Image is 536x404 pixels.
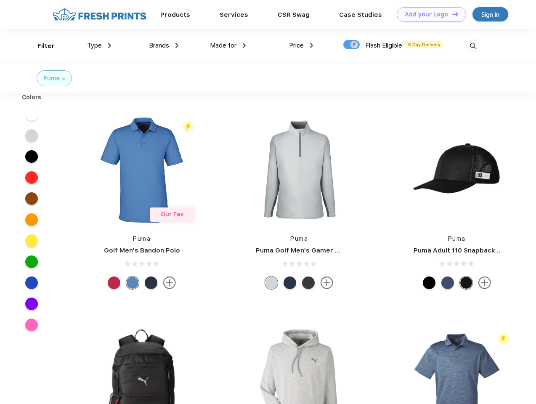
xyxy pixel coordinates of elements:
a: Puma Golf Men's Gamer Golf Quarter-Zip [256,247,389,254]
div: Puma [43,74,60,83]
a: Puma [133,235,151,242]
a: Puma [290,235,308,242]
img: fo%20logo%202.webp [50,7,149,22]
img: more.svg [478,276,491,289]
span: Flash Eligible [365,42,402,49]
a: Sign in [472,7,508,21]
div: Lake Blue [126,276,139,289]
img: func=resize&h=266 [243,114,355,226]
div: Navy Blazer [145,276,157,289]
div: Filter [37,41,55,51]
span: Price [289,42,304,49]
img: dropdown.png [108,43,111,48]
img: flash_active_toggle.svg [498,333,509,345]
img: more.svg [321,276,333,289]
div: Sign in [481,10,499,19]
a: Products [160,11,190,19]
div: Add your Logo [405,11,448,18]
span: 5 Day Delivery [406,41,443,48]
img: dropdown.png [243,43,246,48]
span: Made for [210,42,236,49]
div: Pma Blk with Pma Blk [460,276,472,289]
a: CSR Swag [278,11,310,19]
img: func=resize&h=266 [401,114,513,226]
div: Peacoat Qut Shd [441,276,454,289]
img: more.svg [163,276,176,289]
img: dropdown.png [175,43,178,48]
div: Colors [16,93,48,102]
img: desktop_search.svg [466,39,480,53]
a: Services [220,11,248,19]
a: Golf Men's Bandon Polo [104,247,180,254]
img: flash_active_toggle.svg [183,121,194,133]
img: filter_cancel.svg [62,77,65,80]
img: func=resize&h=266 [86,114,198,226]
div: Navy Blazer [284,276,296,289]
span: Our Fav [161,211,184,218]
img: DT [452,12,458,16]
div: High Rise [265,276,278,289]
div: Ski Patrol [108,276,120,289]
img: dropdown.png [310,43,313,48]
div: Pma Blk Pma Blk [423,276,435,289]
span: Brands [149,42,169,49]
a: Puma [448,235,466,242]
span: Type [87,42,102,49]
div: Puma Black [302,276,315,289]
